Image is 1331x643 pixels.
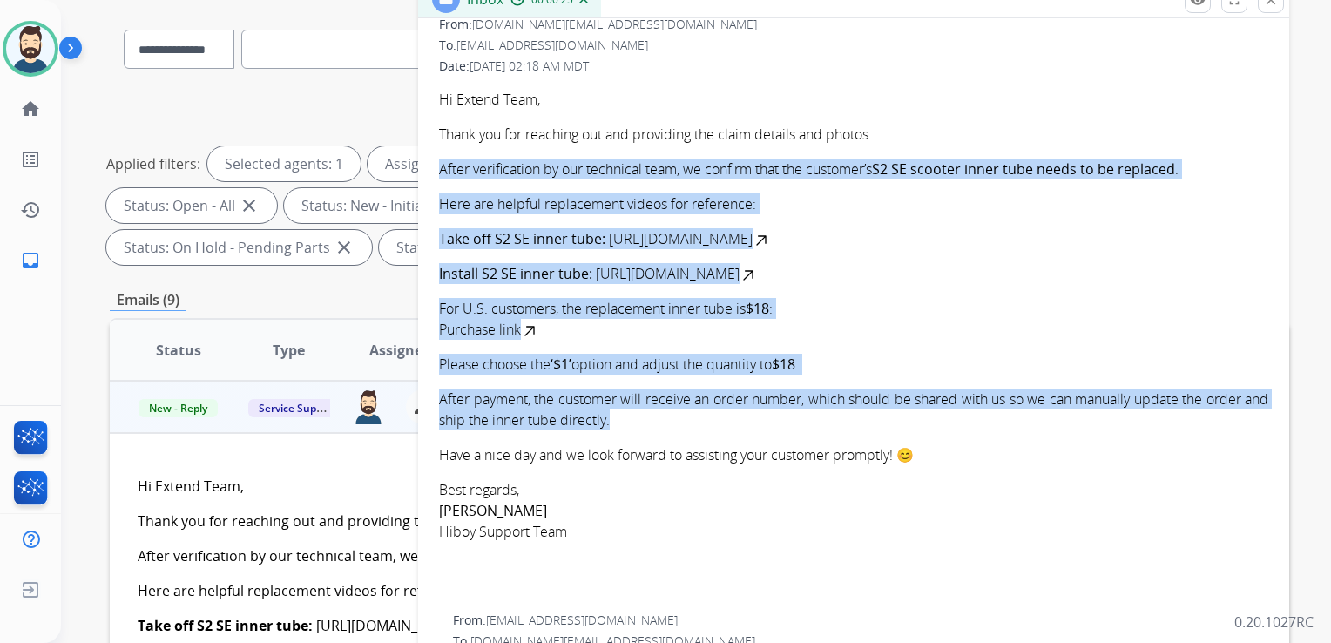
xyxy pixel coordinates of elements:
img: avatar [6,24,55,73]
div: Date: [439,58,1268,75]
p: Have a nice day and we look forward to assisting your customer promptly! 😊 [439,444,1268,465]
span: Service Support [248,399,348,417]
div: From: [453,612,1268,629]
div: Assigned to me [368,146,503,181]
strong: $18 [746,299,769,318]
strong: Take off S2 SE inner tube: [138,616,313,635]
a: [URL][DOMAIN_NAME] [316,616,478,635]
p: Here are helpful replacement videos for reference: [439,193,1268,214]
span: [DOMAIN_NAME][EMAIL_ADDRESS][DOMAIN_NAME] [472,16,757,32]
a: [URL][DOMAIN_NAME] [609,229,770,248]
span: New - Reply [139,399,218,417]
p: Best regards, Hiboy Support Team [439,479,1268,542]
p: For U.S. customers, the replacement inner tube is : [439,298,1268,340]
mat-icon: inbox [20,250,41,271]
span: Status [156,340,201,361]
p: Thank you for reaching out and providing the claim details and photos. [138,511,1040,531]
mat-icon: list_alt [20,149,41,170]
mat-icon: history [20,200,41,220]
div: Selected agents: 1 [207,146,361,181]
strong: S2 SE scooter inner tube needs to be replaced [872,159,1175,179]
p: After verification by our technical team, we confirm that the customer’s . [439,159,1268,179]
strong: Take off S2 SE inner tube: [439,229,605,248]
div: To: [439,37,1268,54]
div: Status: Open - All [106,188,277,223]
p: Applied filters: [106,153,200,174]
span: Assignee [369,340,430,361]
mat-icon: close [334,237,355,258]
a: Purchase link [439,320,538,339]
mat-icon: person_remove [413,396,434,417]
p: Hi Extend Team, [138,476,1040,497]
p: After verification by our technical team, we confirm that the customer’s . [138,545,1040,566]
span: [EMAIL_ADDRESS][DOMAIN_NAME] [456,37,648,53]
p: Please choose the option and adjust the quantity to . [439,354,1268,375]
img: agent-avatar [352,389,385,424]
div: Status: On Hold - Pending Parts [106,230,372,265]
a: [URL][DOMAIN_NAME] [596,264,757,283]
span: Type [273,340,305,361]
div: Status: New - Initial [284,188,468,223]
div: From: [439,16,1268,33]
p: 0.20.1027RC [1234,612,1314,633]
strong: $18 [772,355,795,374]
mat-icon: home [20,98,41,119]
p: After payment, the customer will receive an order number, which should be shared with us so we ca... [439,389,1268,430]
mat-icon: close [239,195,260,216]
p: Hi Extend Team, [439,89,1268,110]
span: [PERSON_NAME] [439,501,547,520]
span: [DATE] 02:18 AM MDT [470,58,589,74]
span: [EMAIL_ADDRESS][DOMAIN_NAME] [486,612,678,628]
div: Status: On Hold - Servicers [379,230,612,265]
p: Here are helpful replacement videos for reference: [138,580,1040,601]
strong: ‘$1’ [551,355,571,374]
p: Emails (9) [110,289,186,311]
p: Thank you for reaching out and providing the claim details and photos. [439,124,1268,145]
strong: Install S2 SE inner tube: [439,264,592,283]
